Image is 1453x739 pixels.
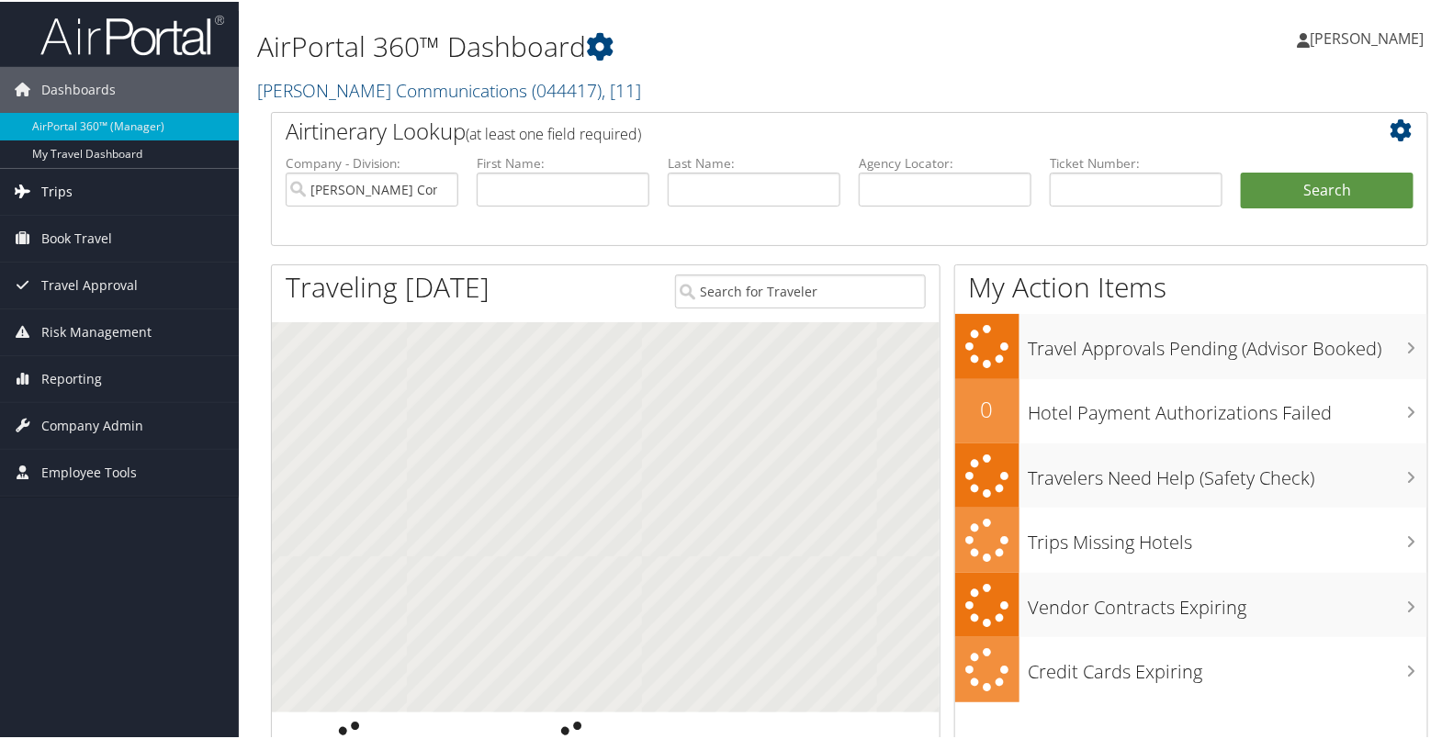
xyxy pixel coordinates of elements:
[955,442,1427,507] a: Travelers Need Help (Safety Check)
[602,76,641,101] span: , [ 11 ]
[41,214,112,260] span: Book Travel
[532,76,602,101] span: ( 044417 )
[257,76,641,101] a: [PERSON_NAME] Communications
[955,312,1427,377] a: Travel Approvals Pending (Advisor Booked)
[1029,584,1427,619] h3: Vendor Contracts Expiring
[675,273,926,307] input: Search for Traveler
[41,261,138,307] span: Travel Approval
[41,401,143,447] span: Company Admin
[1029,389,1427,424] h3: Hotel Payment Authorizations Failed
[286,152,458,171] label: Company - Division:
[955,377,1427,442] a: 0Hotel Payment Authorizations Failed
[257,26,1047,64] h1: AirPortal 360™ Dashboard
[1029,519,1427,554] h3: Trips Missing Hotels
[286,266,490,305] h1: Traveling [DATE]
[41,167,73,213] span: Trips
[1050,152,1222,171] label: Ticket Number:
[955,506,1427,571] a: Trips Missing Hotels
[41,354,102,400] span: Reporting
[477,152,649,171] label: First Name:
[1029,325,1427,360] h3: Travel Approvals Pending (Advisor Booked)
[955,392,1019,423] h2: 0
[668,152,840,171] label: Last Name:
[1310,27,1424,47] span: [PERSON_NAME]
[286,114,1317,145] h2: Airtinerary Lookup
[1029,648,1427,683] h3: Credit Cards Expiring
[40,12,224,55] img: airportal-logo.png
[955,635,1427,700] a: Credit Cards Expiring
[466,122,641,142] span: (at least one field required)
[859,152,1031,171] label: Agency Locator:
[41,308,152,353] span: Risk Management
[41,448,137,494] span: Employee Tools
[955,571,1427,636] a: Vendor Contracts Expiring
[1241,171,1414,207] button: Search
[41,65,116,111] span: Dashboards
[1029,454,1427,489] h3: Travelers Need Help (Safety Check)
[955,266,1427,305] h1: My Action Items
[1297,9,1442,64] a: [PERSON_NAME]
